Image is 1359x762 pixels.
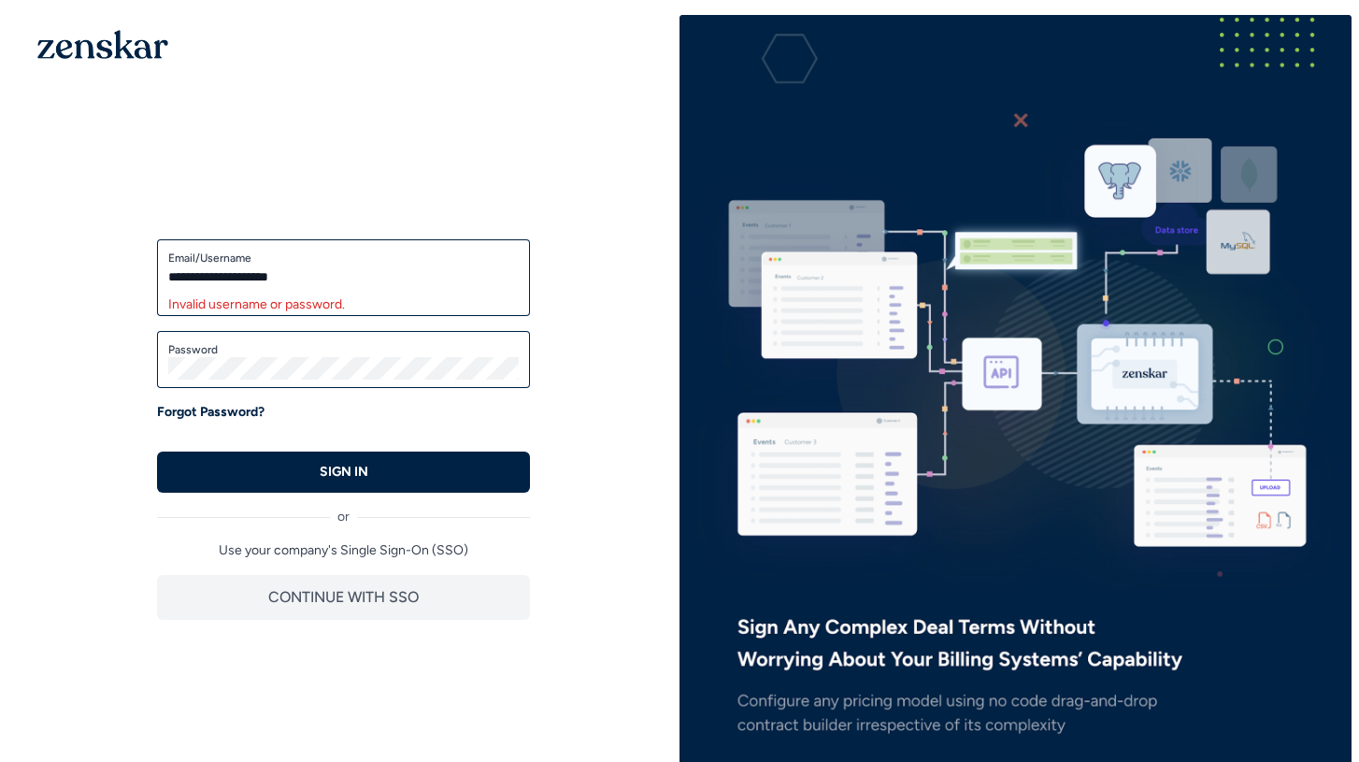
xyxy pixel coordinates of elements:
button: SIGN IN [157,452,530,493]
label: Password [168,342,519,357]
label: Email/Username [168,251,519,266]
img: 1OGAJ2xQqyY4LXKgY66KYq0eOWRCkrZdAb3gUhuVAqdWPZE9SRJmCz+oDMSn4zDLXe31Ii730ItAGKgCKgCCgCikA4Av8PJUP... [37,30,168,59]
p: SIGN IN [320,463,368,482]
div: or [157,493,530,526]
div: Invalid username or password. [168,295,519,314]
a: Forgot Password? [157,403,265,422]
button: CONTINUE WITH SSO [157,575,530,620]
p: Use your company's Single Sign-On (SSO) [157,541,530,560]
